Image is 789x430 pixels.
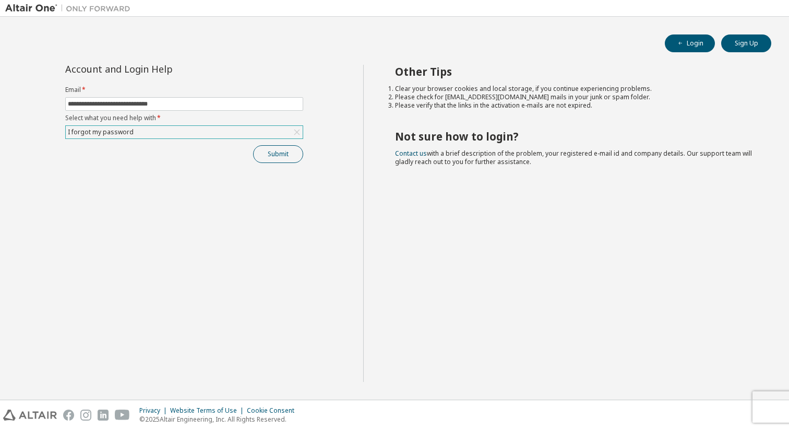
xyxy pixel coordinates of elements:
[66,126,135,138] div: I forgot my password
[66,126,303,138] div: I forgot my password
[98,410,109,421] img: linkedin.svg
[395,65,753,78] h2: Other Tips
[5,3,136,14] img: Altair One
[247,406,301,415] div: Cookie Consent
[65,86,303,94] label: Email
[63,410,74,421] img: facebook.svg
[253,145,303,163] button: Submit
[170,406,247,415] div: Website Terms of Use
[139,406,170,415] div: Privacy
[721,34,771,52] button: Sign Up
[395,149,427,158] a: Contact us
[80,410,91,421] img: instagram.svg
[395,85,753,93] li: Clear your browser cookies and local storage, if you continue experiencing problems.
[395,130,753,143] h2: Not sure how to login?
[395,101,753,110] li: Please verify that the links in the activation e-mails are not expired.
[115,410,130,421] img: youtube.svg
[665,34,715,52] button: Login
[139,415,301,424] p: © 2025 Altair Engineering, Inc. All Rights Reserved.
[395,93,753,101] li: Please check for [EMAIL_ADDRESS][DOMAIN_NAME] mails in your junk or spam folder.
[395,149,752,166] span: with a brief description of the problem, your registered e-mail id and company details. Our suppo...
[65,65,256,73] div: Account and Login Help
[65,114,303,122] label: Select what you need help with
[3,410,57,421] img: altair_logo.svg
